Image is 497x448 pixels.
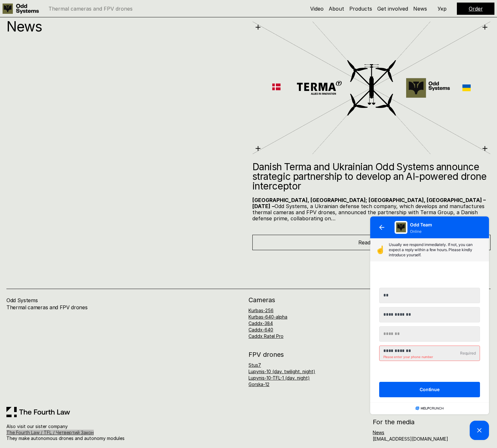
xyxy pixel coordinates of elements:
[248,297,366,303] h2: Cameras
[248,308,274,313] a: Kurbas-256
[377,5,408,12] a: Get involved
[310,5,324,12] a: Video
[438,6,447,11] p: Укр
[469,5,483,12] a: Order
[6,430,94,435] a: The Fourth Law / TFL / Четвертий Закон
[252,197,491,222] p: Odd Systems, a Ukrainian defense tech company, which develops and manufactures thermal cameras an...
[413,5,427,12] a: News
[248,382,269,387] a: Gorska-12
[252,197,487,209] strong: [GEOGRAPHIC_DATA], [GEOGRAPHIC_DATA]; [GEOGRAPHIC_DATA], [GEOGRAPHIC_DATA] – [DATE]
[329,5,344,12] a: About
[248,333,283,339] a: Caddx Ratel Pro
[349,5,372,12] a: Products
[248,327,273,332] a: Caddx-640
[248,351,366,358] h2: FPV drones
[248,369,315,374] a: Lupynis-10 (day, twilight, night)
[252,162,491,191] h2: Danish Terma and Ukrainian Odd Systems announce strategic partnership to develop an AI-powered dr...
[6,20,245,33] p: News
[369,215,491,442] iframe: HelpCrunch
[248,321,273,326] a: Caddx-384
[6,424,175,441] p: Also visit our sister company They make autonomous drones and autonomy modules
[6,297,152,318] h4: Odd Systems Thermal cameras and FPV drones
[48,6,133,11] p: Thermal cameras and FPV drones
[252,20,491,250] a: Danish Terma and Ukrainian Odd Systems announce strategic partnership to develop an AI-powered dr...
[248,375,310,381] a: Lupynis-10-TFL-1 (day, night)
[272,203,275,209] strong: –
[248,314,287,320] a: Kurbas-640-alpha
[248,362,261,368] a: Stus7
[358,239,385,246] span: Read more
